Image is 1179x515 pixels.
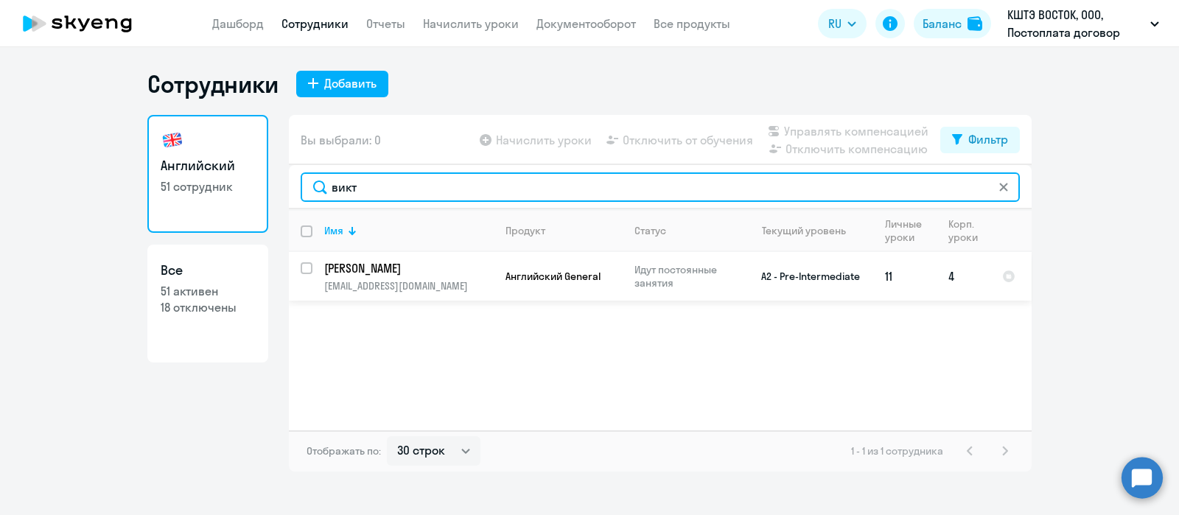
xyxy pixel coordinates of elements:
[748,224,872,237] div: Текущий уровень
[147,69,279,99] h1: Сотрудники
[818,9,867,38] button: RU
[301,172,1020,202] input: Поиск по имени, email, продукту или статусу
[634,263,735,290] p: Идут постоянные занятия
[968,130,1008,148] div: Фильтр
[212,16,264,31] a: Дашборд
[923,15,962,32] div: Баланс
[948,217,990,244] div: Корп. уроки
[885,217,923,244] div: Личные уроки
[324,74,377,92] div: Добавить
[828,15,842,32] span: RU
[296,71,388,97] button: Добавить
[1007,6,1144,41] p: КШТЭ ВОСТОК, ООО, Постоплата договор
[324,224,493,237] div: Имя
[147,115,268,233] a: Английский51 сотрудник
[885,217,936,244] div: Личные уроки
[968,16,982,31] img: balance
[147,245,268,362] a: Все51 активен18 отключены
[161,261,255,280] h3: Все
[161,283,255,299] p: 51 активен
[505,224,545,237] div: Продукт
[307,444,381,458] span: Отображать по:
[161,156,255,175] h3: Английский
[762,224,846,237] div: Текущий уровень
[851,444,943,458] span: 1 - 1 из 1 сотрудника
[161,128,184,152] img: english
[281,16,349,31] a: Сотрудники
[940,127,1020,153] button: Фильтр
[366,16,405,31] a: Отчеты
[634,224,735,237] div: Статус
[301,131,381,149] span: Вы выбрали: 0
[536,16,636,31] a: Документооборот
[324,260,493,276] a: [PERSON_NAME]
[505,224,622,237] div: Продукт
[161,178,255,195] p: 51 сотрудник
[873,252,937,301] td: 11
[937,252,990,301] td: 4
[654,16,730,31] a: Все продукты
[324,260,491,276] p: [PERSON_NAME]
[324,224,343,237] div: Имя
[736,252,873,301] td: A2 - Pre-Intermediate
[1000,6,1166,41] button: КШТЭ ВОСТОК, ООО, Постоплата договор
[324,279,493,292] p: [EMAIL_ADDRESS][DOMAIN_NAME]
[423,16,519,31] a: Начислить уроки
[634,224,666,237] div: Статус
[948,217,978,244] div: Корп. уроки
[914,9,991,38] button: Балансbalance
[505,270,601,283] span: Английский General
[161,299,255,315] p: 18 отключены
